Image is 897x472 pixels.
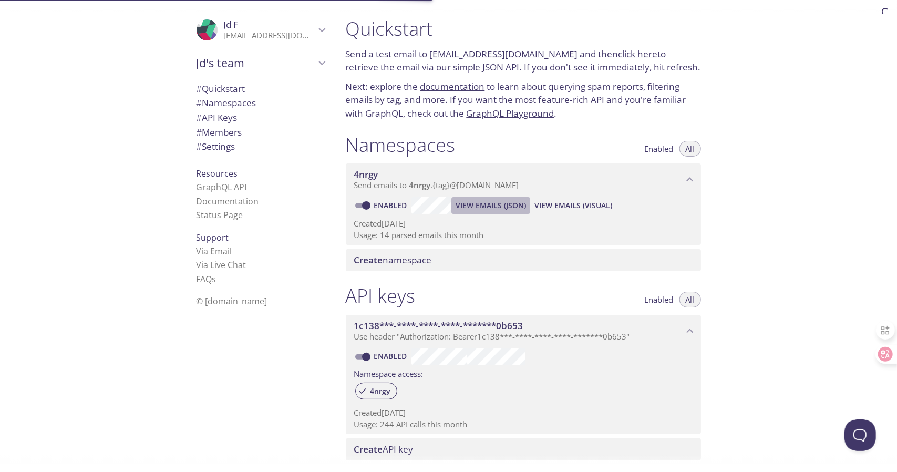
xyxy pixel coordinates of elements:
a: documentation [420,80,485,93]
a: GraphQL API [197,181,247,193]
span: API key [354,443,414,455]
span: Members [197,126,242,138]
iframe: Help Scout Beacon - Open [844,419,876,451]
div: Namespaces [188,96,333,110]
h1: API keys [346,284,416,307]
span: s [212,273,216,285]
span: # [197,140,202,152]
span: Settings [197,140,235,152]
span: Resources [197,168,238,179]
div: Create API Key [346,438,701,460]
span: API Keys [197,111,238,124]
a: Enabled [373,200,411,210]
span: Namespaces [197,97,256,109]
button: All [679,292,701,307]
span: Jd's team [197,56,315,70]
span: # [197,111,202,124]
span: 4nrgy [409,180,431,190]
span: Jd F [224,18,239,30]
p: Usage: 14 parsed emails this month [354,230,693,241]
button: View Emails (JSON) [451,197,530,214]
label: Namespace access: [354,365,424,381]
div: Team Settings [188,139,333,154]
span: Quickstart [197,83,245,95]
a: click here [618,48,658,60]
span: © [DOMAIN_NAME] [197,295,267,307]
div: 4nrgy [355,383,397,399]
div: 4nrgy namespace [346,163,701,196]
div: Jd F [188,13,333,47]
h1: Quickstart [346,17,701,40]
p: Created [DATE] [354,218,693,229]
p: Usage: 244 API calls this month [354,419,693,430]
a: Via Live Chat [197,259,246,271]
span: # [197,97,202,109]
span: # [197,126,202,138]
div: Jd's team [188,49,333,77]
a: GraphQL Playground [467,107,554,119]
span: View Emails (JSON) [456,199,526,212]
a: [EMAIL_ADDRESS][DOMAIN_NAME] [430,48,578,60]
span: Send emails to . {tag} @[DOMAIN_NAME] [354,180,519,190]
button: Enabled [638,141,680,157]
span: View Emails (Visual) [534,199,612,212]
span: 4nrgy [354,168,378,180]
p: Next: explore the to learn about querying spam reports, filtering emails by tag, and more. If you... [346,80,701,120]
p: Created [DATE] [354,407,693,418]
div: Create namespace [346,249,701,271]
button: Enabled [638,292,680,307]
button: All [679,141,701,157]
span: 4nrgy [364,386,397,396]
span: Create [354,443,383,455]
button: View Emails (Visual) [530,197,616,214]
div: Quickstart [188,81,333,96]
a: Enabled [373,351,411,361]
div: Members [188,125,333,140]
span: # [197,83,202,95]
h1: Namespaces [346,133,456,157]
a: FAQ [197,273,216,285]
span: Create [354,254,383,266]
span: namespace [354,254,432,266]
span: Support [197,232,229,243]
div: API Keys [188,110,333,125]
a: Status Page [197,209,243,221]
a: Via Email [197,245,232,257]
p: [EMAIL_ADDRESS][DOMAIN_NAME] [224,30,315,41]
a: Documentation [197,196,259,207]
p: Send a test email to and then to retrieve the email via our simple JSON API. If you don't see it ... [346,47,701,74]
